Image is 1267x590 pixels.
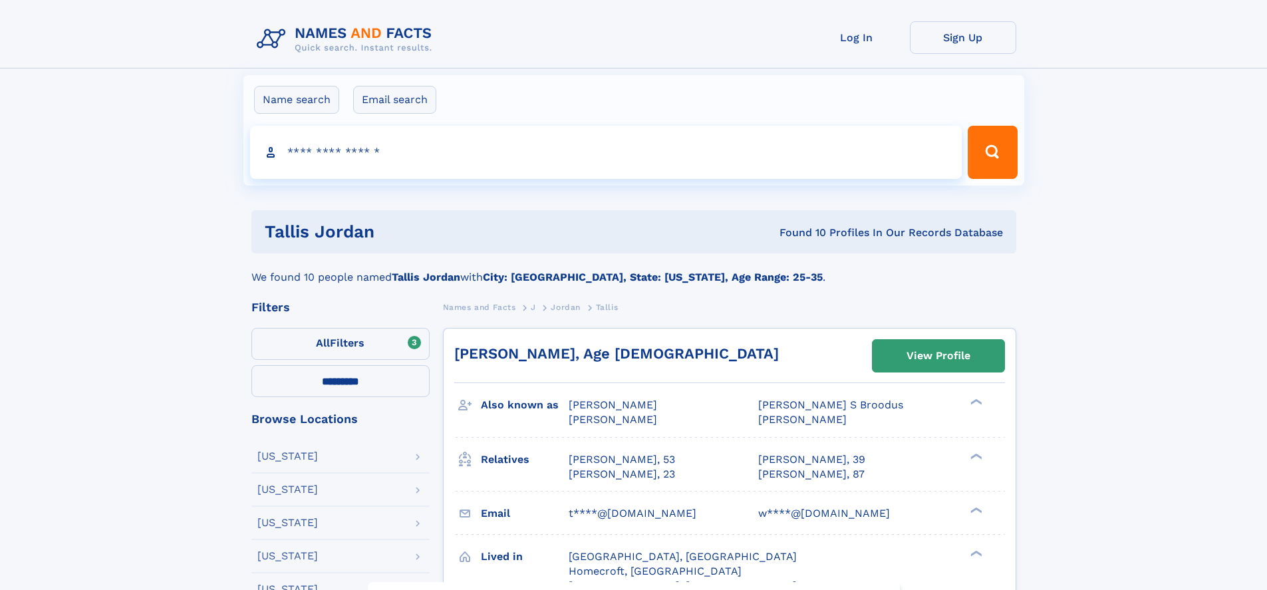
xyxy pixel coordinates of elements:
label: Name search [254,86,339,114]
span: [PERSON_NAME] [758,413,847,426]
a: [PERSON_NAME], 87 [758,467,865,482]
div: ❯ [967,549,983,557]
a: [PERSON_NAME], 53 [569,452,675,467]
span: Jordan [551,303,581,312]
span: Homecroft, [GEOGRAPHIC_DATA] [569,565,742,577]
a: Jordan [551,299,581,315]
div: ❯ [967,506,983,514]
img: Logo Names and Facts [251,21,443,57]
label: Filters [251,328,430,360]
span: Tallis [596,303,619,312]
a: [PERSON_NAME], 23 [569,467,675,482]
a: Sign Up [910,21,1016,54]
h3: Lived in [481,545,569,568]
div: View Profile [907,341,970,371]
span: J [531,303,536,312]
span: [GEOGRAPHIC_DATA], [GEOGRAPHIC_DATA] [569,550,797,563]
a: [PERSON_NAME], Age [DEMOGRAPHIC_DATA] [454,345,779,362]
b: Tallis Jordan [392,271,460,283]
div: ❯ [967,398,983,406]
div: Browse Locations [251,413,430,425]
h3: Relatives [481,448,569,471]
div: [US_STATE] [257,451,318,462]
label: Email search [353,86,436,114]
button: Search Button [968,126,1017,179]
input: search input [250,126,962,179]
div: We found 10 people named with . [251,253,1016,285]
div: [US_STATE] [257,551,318,561]
div: [US_STATE] [257,517,318,528]
h3: Also known as [481,394,569,416]
div: Filters [251,301,430,313]
div: [US_STATE] [257,484,318,495]
span: [PERSON_NAME] S Broodus [758,398,903,411]
span: [PERSON_NAME] [569,398,657,411]
a: View Profile [873,340,1004,372]
span: All [316,337,330,349]
h1: Tallis Jordan [265,223,577,240]
h3: Email [481,502,569,525]
span: [PERSON_NAME] [569,413,657,426]
div: ❯ [967,452,983,460]
a: J [531,299,536,315]
a: Names and Facts [443,299,516,315]
div: Found 10 Profiles In Our Records Database [577,225,1003,240]
a: [PERSON_NAME], 39 [758,452,865,467]
a: Log In [803,21,910,54]
b: City: [GEOGRAPHIC_DATA], State: [US_STATE], Age Range: 25-35 [483,271,823,283]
